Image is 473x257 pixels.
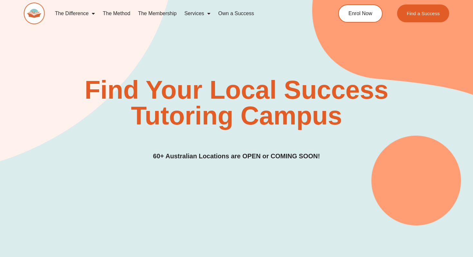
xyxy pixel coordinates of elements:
[348,11,372,16] span: Enrol Now
[99,6,134,21] a: The Method
[51,6,314,21] nav: Menu
[134,6,181,21] a: The Membership
[181,6,214,21] a: Services
[407,11,440,16] span: Find a Success
[51,6,99,21] a: The Difference
[153,151,320,161] h3: 60+ Australian Locations are OPEN or COMING SOON!
[68,77,404,129] h2: Find Your Local Success Tutoring Campus
[397,5,450,22] a: Find a Success
[214,6,258,21] a: Own a Success
[338,5,383,23] a: Enrol Now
